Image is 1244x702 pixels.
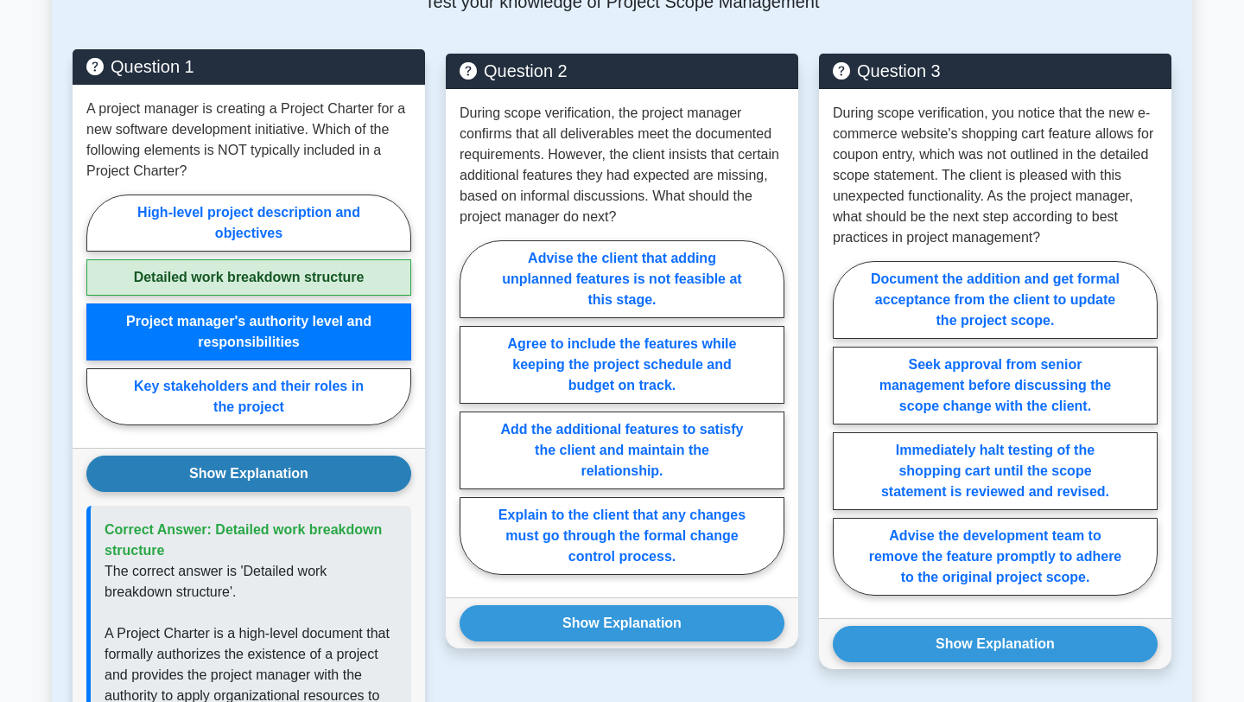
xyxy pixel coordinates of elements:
[460,605,784,641] button: Show Explanation
[460,103,784,227] p: During scope verification, the project manager confirms that all deliverables meet the documented...
[460,240,784,318] label: Advise the client that adding unplanned features is not feasible at this stage.
[86,195,411,252] label: High-level project description and objectives
[86,56,411,77] h5: Question 1
[833,61,1158,81] h5: Question 3
[833,518,1158,596] label: Advise the development team to remove the feature promptly to adhere to the original project scope.
[460,61,784,81] h5: Question 2
[86,303,411,361] label: Project manager's authority level and responsibilities
[833,103,1158,248] p: During scope verification, you notice that the new e-commerce website's shopping cart feature all...
[833,347,1158,424] label: Seek approval from senior management before discussing the scope change with the client.
[460,497,784,575] label: Explain to the client that any changes must go through the formal change control process.
[86,368,411,425] label: Key stakeholders and their roles in the project
[105,522,382,558] span: Correct Answer: Detailed work breakdown structure
[86,456,411,492] button: Show Explanation
[460,326,784,404] label: Agree to include the features while keeping the project schedule and budget on track.
[86,99,411,182] p: A project manager is creating a Project Charter for a new software development initiative. Which ...
[833,432,1158,510] label: Immediately halt testing of the shopping cart until the scope statement is reviewed and revised.
[460,412,784,489] label: Add the additional features to satisfy the client and maintain the relationship.
[86,259,411,296] label: Detailed work breakdown structure
[833,261,1158,339] label: Document the addition and get formal acceptance from the client to update the project scope.
[833,626,1158,662] button: Show Explanation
